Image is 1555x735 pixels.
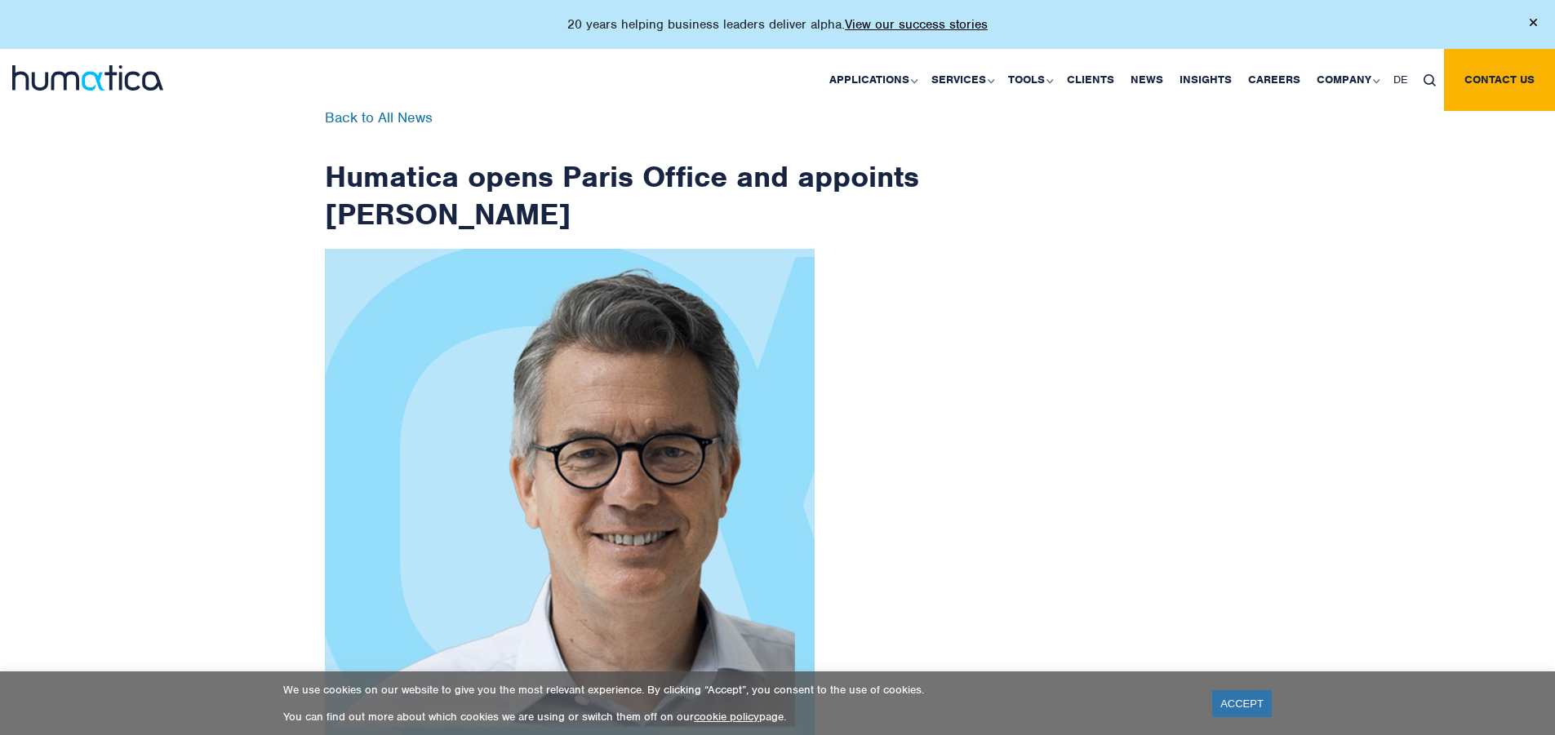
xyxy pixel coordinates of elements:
p: We use cookies on our website to give you the most relevant experience. By clicking “Accept”, you... [283,683,1192,697]
a: News [1122,49,1171,111]
a: Contact us [1444,49,1555,111]
a: cookie policy [694,710,759,724]
a: Company [1308,49,1385,111]
a: Insights [1171,49,1240,111]
span: DE [1393,73,1407,86]
a: Careers [1240,49,1308,111]
a: Tools [1000,49,1059,111]
img: logo [12,65,163,91]
img: search_icon [1424,74,1436,86]
a: Clients [1059,49,1122,111]
a: ACCEPT [1212,690,1272,717]
a: DE [1385,49,1415,111]
a: Services [923,49,1000,111]
a: Applications [821,49,923,111]
p: 20 years helping business leaders deliver alpha. [567,16,988,33]
h1: Humatica opens Paris Office and appoints [PERSON_NAME] [325,111,921,232]
p: You can find out more about which cookies we are using or switch them off on our page. [283,710,1192,724]
a: Back to All News [325,108,433,126]
a: View our success stories [845,16,988,33]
